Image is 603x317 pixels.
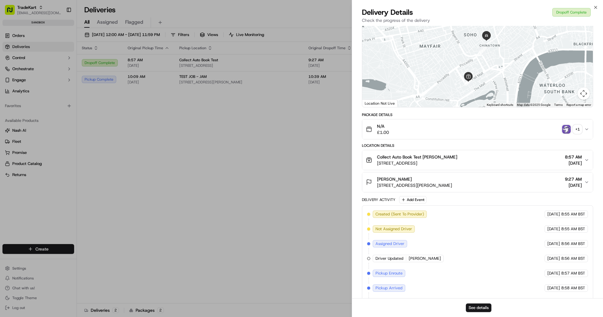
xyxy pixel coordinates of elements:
[12,138,47,144] span: Knowledge Base
[464,78,472,86] div: 1
[6,80,41,85] div: Past conversations
[28,59,101,65] div: Start new chat
[547,285,560,291] span: [DATE]
[12,112,17,117] img: 1736555255976-a54dd68f-1ca7-489b-9aae-adbdc363a1c4
[547,226,560,232] span: [DATE]
[377,176,412,182] span: [PERSON_NAME]
[547,211,560,217] span: [DATE]
[547,256,560,261] span: [DATE]
[6,25,112,34] p: Welcome 👋
[362,150,593,170] button: Collect Auto Book Test [PERSON_NAME][STREET_ADDRESS]8:57 AM[DATE]
[58,138,99,144] span: API Documentation
[52,138,57,143] div: 💻
[19,112,50,117] span: [PERSON_NAME]
[375,285,403,291] span: Pickup Arrived
[565,176,582,182] span: 9:27 AM
[478,47,486,55] div: 2
[375,256,403,261] span: Driver Updated
[364,99,384,107] a: Open this area in Google Maps (opens a new window)
[375,241,404,247] span: Assigned Driver
[565,160,582,166] span: [DATE]
[362,17,593,23] p: Check the progress of the delivery
[561,241,585,247] span: 8:56 AM BST
[19,95,50,100] span: [PERSON_NAME]
[577,87,590,100] button: Map camera controls
[517,103,550,106] span: Map data ©2025 Google
[562,125,582,134] button: photo_proof_of_pickup image+1
[51,95,53,100] span: •
[28,65,85,70] div: We're available if you need us!
[561,285,585,291] span: 8:58 AM BST
[566,103,591,106] a: Report a map error
[377,154,457,160] span: Collect Auto Book Test [PERSON_NAME]
[54,112,67,117] span: [DATE]
[547,271,560,276] span: [DATE]
[6,138,11,143] div: 📗
[362,112,593,117] div: Package Details
[362,99,398,107] div: Location Not Live
[362,172,593,192] button: [PERSON_NAME][STREET_ADDRESS][PERSON_NAME]9:27 AM[DATE]
[554,103,563,106] a: Terms (opens in new tab)
[487,103,513,107] button: Keyboard shortcuts
[6,6,18,18] img: Nash
[562,125,571,134] img: photo_proof_of_pickup image
[61,153,74,157] span: Pylon
[4,135,50,146] a: 📗Knowledge Base
[16,40,111,46] input: Got a question? Start typing here...
[561,211,585,217] span: 8:55 AM BST
[13,59,24,70] img: 1753817452368-0c19585d-7be3-40d9-9a41-2dc781b3d1eb
[565,182,582,188] span: [DATE]
[51,112,53,117] span: •
[547,241,560,247] span: [DATE]
[561,271,585,276] span: 8:57 AM BST
[377,123,389,129] span: N/A
[6,59,17,70] img: 1736555255976-a54dd68f-1ca7-489b-9aae-adbdc363a1c4
[362,119,593,139] button: N/A£1.00photo_proof_of_pickup image+1
[409,256,441,261] span: [PERSON_NAME]
[95,79,112,86] button: See all
[561,226,585,232] span: 8:55 AM BST
[565,154,582,160] span: 8:57 AM
[362,143,593,148] div: Location Details
[362,7,413,17] span: Delivery Details
[362,197,395,202] div: Delivery Activity
[50,135,101,146] a: 💻API Documentation
[375,271,403,276] span: Pickup Enroute
[364,99,384,107] img: Google
[466,303,491,312] button: See details
[6,90,16,99] img: Josh Dodd
[399,196,426,203] button: Add Event
[105,61,112,68] button: Start new chat
[375,211,424,217] span: Created (Sent To Provider)
[6,106,16,116] img: Grace Nketiah
[561,256,585,261] span: 8:56 AM BST
[377,182,452,188] span: [STREET_ADDRESS][PERSON_NAME]
[54,95,67,100] span: [DATE]
[377,129,389,135] span: £1.00
[573,125,582,134] div: + 1
[43,152,74,157] a: Powered byPylon
[375,226,412,232] span: Not Assigned Driver
[377,160,457,166] span: [STREET_ADDRESS]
